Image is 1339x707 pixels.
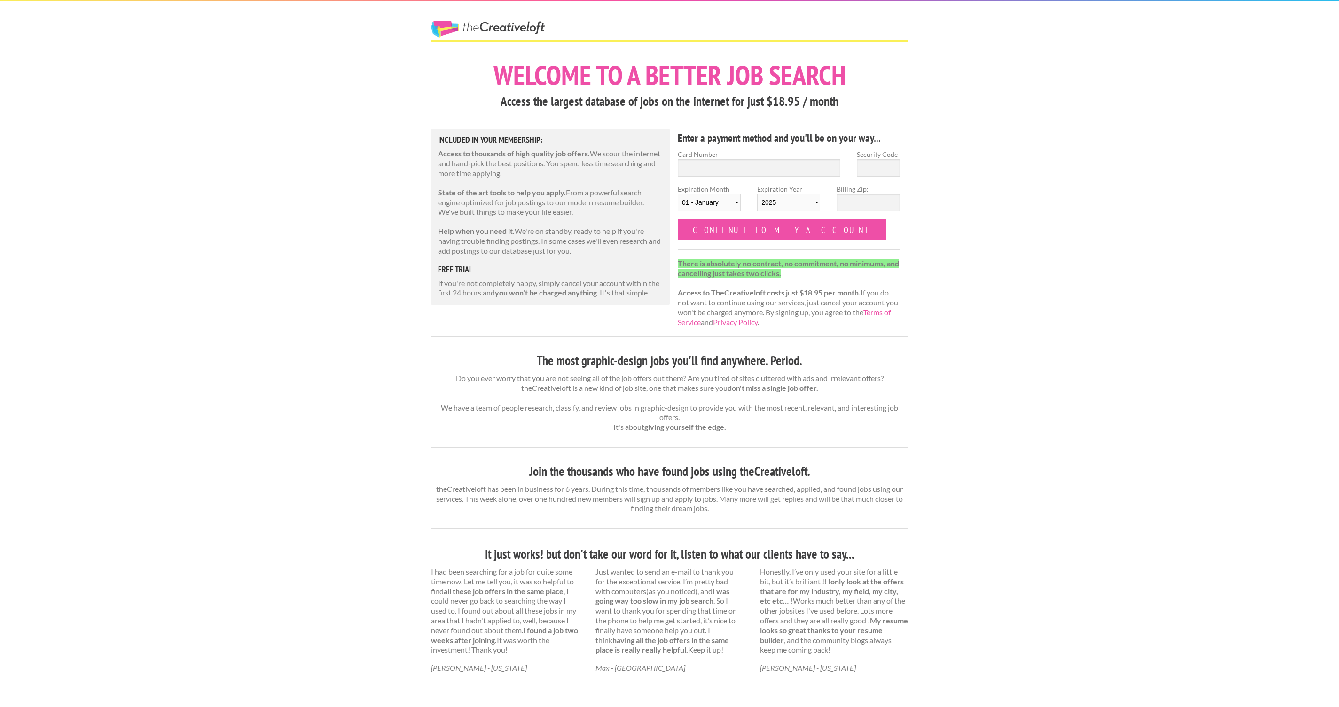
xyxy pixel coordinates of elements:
[678,259,899,278] strong: There is absolutely no contract, no commitment, no minimums, and cancelling just takes two clicks.
[595,663,685,672] cite: Max - [GEOGRAPHIC_DATA]
[837,184,900,194] label: Billing Zip:
[595,587,729,606] strong: I was going way too slow in my job search
[438,136,663,144] h5: Included in Your Membership:
[678,149,840,159] label: Card Number
[431,373,908,432] p: Do you ever worry that you are not seeing all of the job offers out there? Are you tired of sites...
[644,422,726,431] strong: giving yourself the edge.
[678,184,741,219] label: Expiration Month
[495,288,597,297] strong: you won't be charged anything
[678,131,900,146] h4: Enter a payment method and you'll be on your way...
[438,265,663,274] h5: free trial
[678,219,886,240] input: Continue to my account
[438,188,566,197] strong: State of the art tools to help you apply.
[678,194,741,211] select: Expiration Month
[760,663,856,672] cite: [PERSON_NAME] - [US_STATE]
[595,567,744,655] p: Just wanted to send an e-mail to thank you for the exceptional service. I’m pretty bad with compu...
[431,21,545,38] a: The Creative Loft
[438,149,590,158] strong: Access to thousands of high quality job offers.
[728,383,818,392] strong: don't miss a single job offer.
[678,308,891,326] a: Terms of Service
[431,545,908,563] h3: It just works! but don't take our word for it, listen to what our clients have to say...
[678,259,900,327] p: If you do not want to continue using our services, just cancel your account you won't be charged ...
[438,279,663,298] p: If you're not completely happy, simply cancel your account within the first 24 hours and . It's t...
[760,616,908,645] strong: My resume looks so great thanks to your resume builder
[857,149,900,159] label: Security Code
[438,226,663,256] p: We're on standby, ready to help if you're having trouble finding postings. In some cases we'll ev...
[431,626,578,645] strong: I found a job two weeks after joining.
[444,587,564,596] strong: all these job offers in the same place
[757,194,820,211] select: Expiration Year
[595,636,729,654] strong: having all the job offers in the same place is really really helpful.
[431,663,527,672] cite: [PERSON_NAME] - [US_STATE]
[431,484,908,513] p: theCreativeloft has been in business for 6 years. During this time, thousands of members like you...
[438,188,663,217] p: From a powerful search engine optimized for job postings to our modern resume builder. We've buil...
[431,567,579,655] p: I had been searching for a job for quite some time now. Let me tell you, it was so helpful to fin...
[757,184,820,219] label: Expiration Year
[678,288,861,297] strong: Access to TheCreativeloft costs just $18.95 per month.
[438,226,515,235] strong: Help when you need it.
[713,318,758,326] a: Privacy Policy
[431,352,908,370] h3: The most graphic-design jobs you'll find anywhere. Period.
[431,463,908,481] h3: Join the thousands who have found jobs using theCreativeloft.
[438,149,663,178] p: We scour the internet and hand-pick the best positions. You spend less time searching and more ti...
[760,567,908,655] p: Honestly, I’ve only used your site for a little bit, but it’s brilliant !! I Works much better th...
[760,577,904,606] strong: only look at the offers that are for my industry, my field, my city, etc etc… !
[431,62,908,89] h1: Welcome to a better job search
[431,93,908,110] h3: Access the largest database of jobs on the internet for just $18.95 / month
